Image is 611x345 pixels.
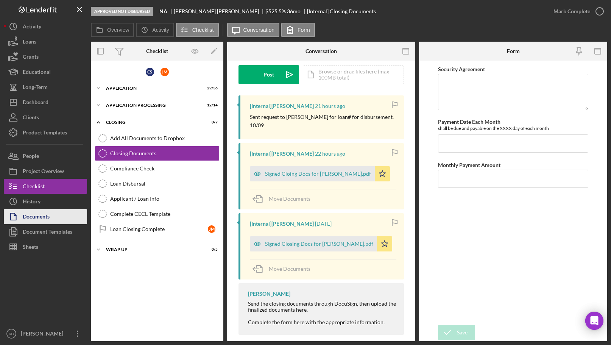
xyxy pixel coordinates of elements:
[176,23,219,37] button: Checklist
[204,120,218,125] div: 0 / 7
[146,48,168,54] div: Checklist
[23,148,39,165] div: People
[250,189,318,208] button: Move Documents
[438,66,485,72] label: Security Agreement
[4,179,87,194] button: Checklist
[307,8,376,14] div: [Internal] Closing Documents
[19,326,68,343] div: [PERSON_NAME]
[250,236,392,251] button: Signed Closing Docs for [PERSON_NAME].pdf
[250,151,314,157] div: [Internal] [PERSON_NAME]
[250,221,314,227] div: [Internal] [PERSON_NAME]
[250,166,390,181] button: Signed Cloing Docs for [PERSON_NAME].pdf
[4,80,87,95] button: Long-Term
[161,68,169,76] div: J M
[250,259,318,278] button: Move Documents
[106,120,199,125] div: Closing
[438,325,475,340] button: Save
[553,4,590,19] div: Mark Complete
[250,113,396,130] p: Sent request to [PERSON_NAME] for loan# for disbursement. 10/09
[95,191,220,206] a: Applicant / Loan Info
[248,301,396,313] div: Send the closing documents through DocuSign, then upload the finalized documents here.
[4,164,87,179] button: Project Overview
[23,49,39,66] div: Grants
[585,312,603,330] div: Open Intercom Messenger
[110,181,219,187] div: Loan Disbursal
[546,4,607,19] button: Mark Complete
[110,165,219,172] div: Compliance Check
[110,196,219,202] div: Applicant / Loan Info
[23,194,41,211] div: History
[192,27,214,33] label: Checklist
[91,23,134,37] button: Overview
[248,319,396,325] div: Complete the form here with the appropriate information.
[208,225,215,233] div: J M
[438,162,500,168] label: Monthly Payment Amount
[248,291,290,297] div: [PERSON_NAME]
[4,194,87,209] button: History
[110,226,208,232] div: Loan Closing Complete
[4,326,87,341] button: KG[PERSON_NAME]
[4,239,87,254] a: Sheets
[315,103,345,109] time: 2025-10-09 20:28
[95,176,220,191] a: Loan Disbursal
[95,146,220,161] a: Closing Documents
[315,221,332,227] time: 2025-10-09 14:14
[23,19,41,36] div: Activity
[4,19,87,34] button: Activity
[146,68,154,76] div: C S
[23,209,50,226] div: Documents
[4,95,87,110] button: Dashboard
[4,34,87,49] button: Loans
[4,110,87,125] a: Clients
[106,247,199,252] div: Wrap up
[4,148,87,164] button: People
[23,164,64,181] div: Project Overview
[315,151,345,157] time: 2025-10-09 19:10
[23,95,48,112] div: Dashboard
[23,179,45,196] div: Checklist
[23,34,36,51] div: Loans
[204,103,218,108] div: 12 / 14
[23,125,67,142] div: Product Templates
[23,110,39,127] div: Clients
[95,206,220,222] a: Complete CECL Template
[4,209,87,224] button: Documents
[152,27,169,33] label: Activity
[95,161,220,176] a: Compliance Check
[23,80,48,97] div: Long-Term
[263,65,274,84] div: Post
[204,247,218,252] div: 0 / 5
[265,241,373,247] div: Signed Closing Docs for [PERSON_NAME].pdf
[250,103,314,109] div: [Internal] [PERSON_NAME]
[110,135,219,141] div: Add All Documents to Dropbox
[298,27,310,33] label: Form
[457,325,468,340] div: Save
[507,48,520,54] div: Form
[204,86,218,91] div: 29 / 36
[136,23,174,37] button: Activity
[9,332,14,336] text: KG
[287,8,301,14] div: 36 mo
[227,23,280,37] button: Conversation
[23,64,51,81] div: Educational
[281,23,315,37] button: Form
[106,103,199,108] div: Application Processing
[159,8,167,14] b: NA
[4,49,87,64] button: Grants
[265,171,371,177] div: Signed Cloing Docs for [PERSON_NAME].pdf
[4,224,87,239] button: Document Templates
[238,65,299,84] button: Post
[4,125,87,140] button: Product Templates
[4,64,87,80] button: Educational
